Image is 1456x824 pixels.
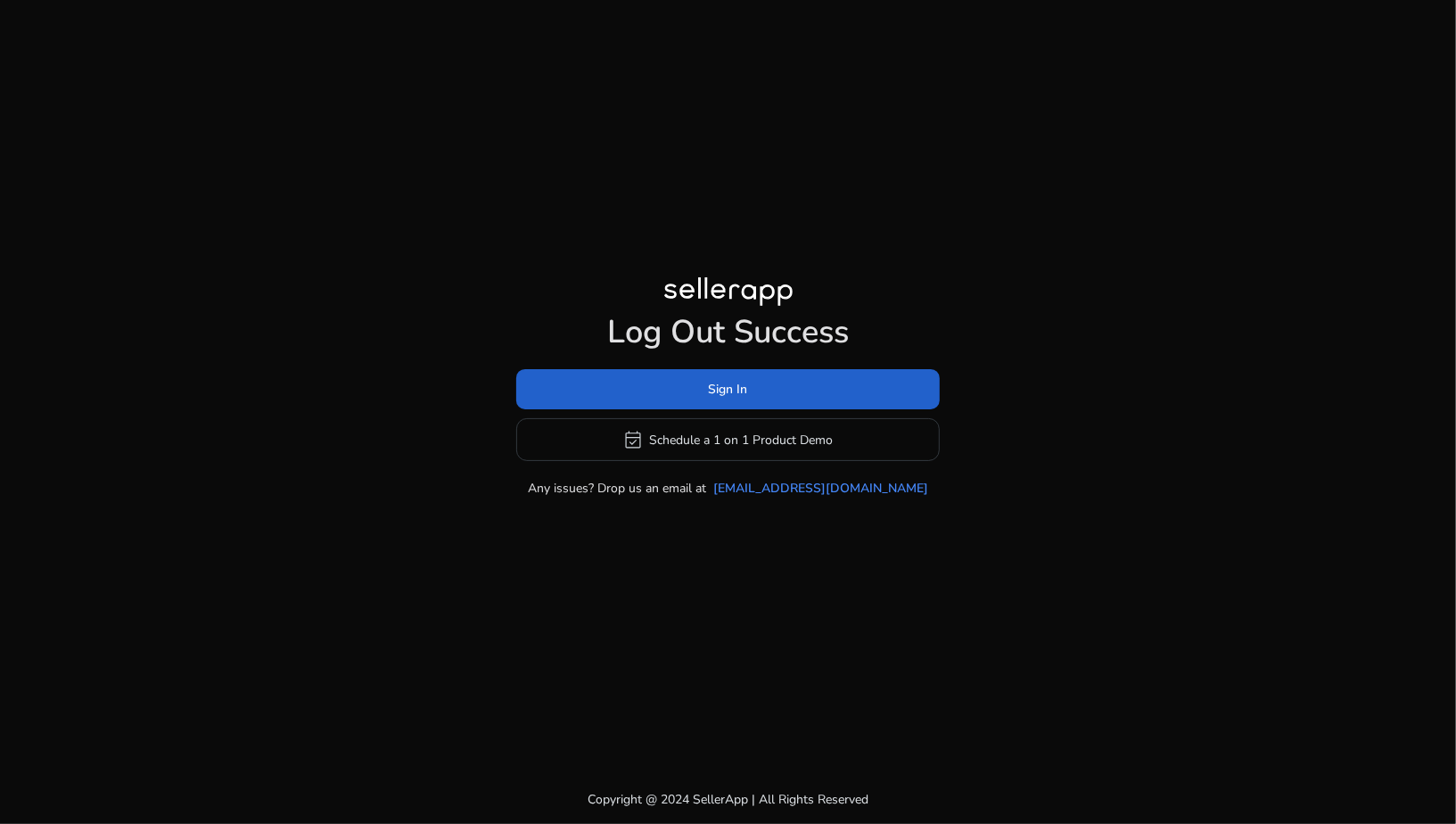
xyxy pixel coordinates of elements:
a: [EMAIL_ADDRESS][DOMAIN_NAME] [713,479,928,498]
span: event_available [623,429,645,450]
button: event_availableSchedule a 1 on 1 Product Demo [516,418,940,461]
button: Sign In [516,369,940,409]
span: Sign In [709,380,748,399]
h1: Log Out Success [516,313,940,351]
p: Any issues? Drop us an email at [528,479,706,498]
